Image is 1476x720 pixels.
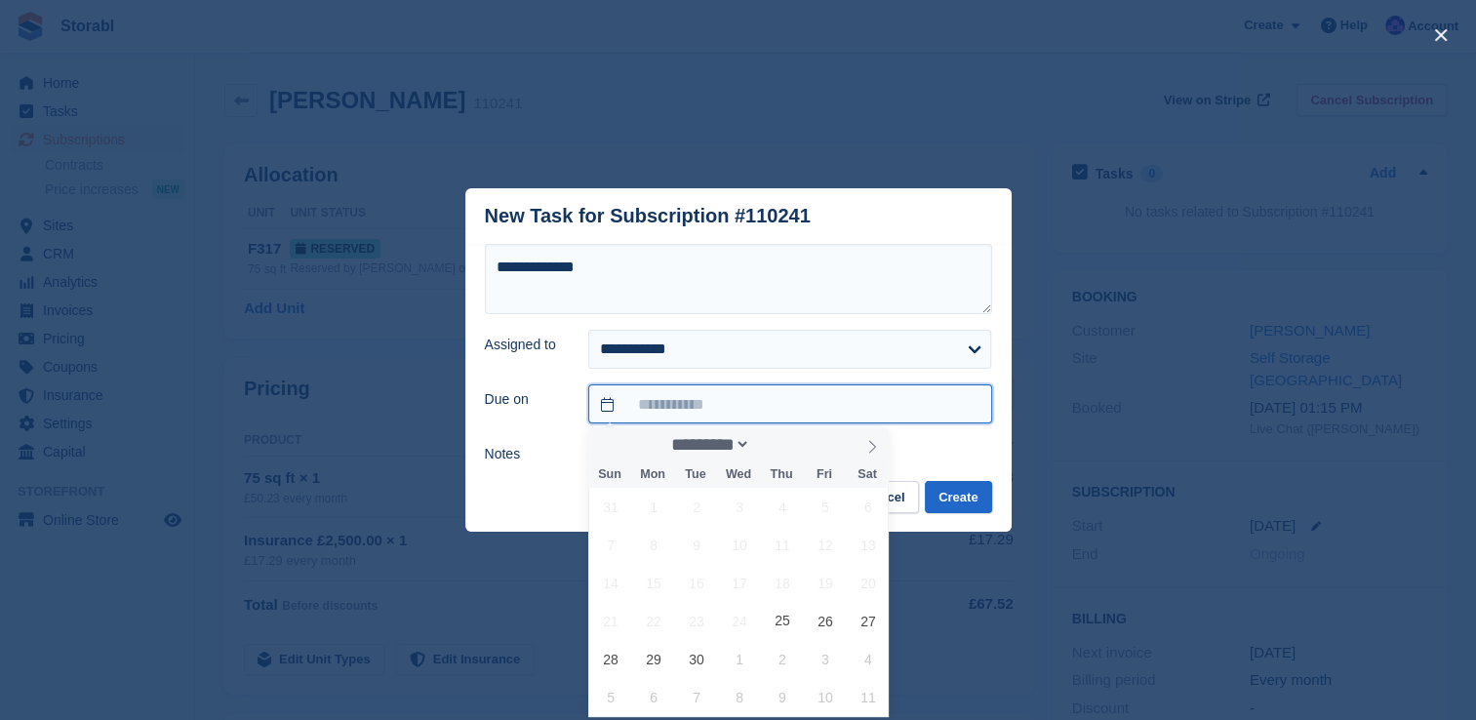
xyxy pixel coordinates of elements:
[806,640,844,678] span: October 3, 2025
[849,488,887,526] span: September 6, 2025
[849,640,887,678] span: October 4, 2025
[635,678,673,716] span: October 6, 2025
[720,488,758,526] span: September 3, 2025
[588,468,631,481] span: Sun
[631,468,674,481] span: Mon
[677,602,715,640] span: September 23, 2025
[635,602,673,640] span: September 22, 2025
[763,488,801,526] span: September 4, 2025
[849,564,887,602] span: September 20, 2025
[635,640,673,678] span: September 29, 2025
[760,468,803,481] span: Thu
[849,602,887,640] span: September 27, 2025
[485,205,811,227] div: New Task for Subscription #110241
[677,488,715,526] span: September 2, 2025
[592,564,630,602] span: September 14, 2025
[1425,20,1456,51] button: close
[763,640,801,678] span: October 2, 2025
[806,488,844,526] span: September 5, 2025
[592,488,630,526] span: August 31, 2025
[720,564,758,602] span: September 17, 2025
[677,564,715,602] span: September 16, 2025
[846,468,889,481] span: Sat
[677,678,715,716] span: October 7, 2025
[806,602,844,640] span: September 26, 2025
[763,526,801,564] span: September 11, 2025
[803,468,846,481] span: Fri
[720,526,758,564] span: September 10, 2025
[849,526,887,564] span: September 13, 2025
[674,468,717,481] span: Tue
[635,488,673,526] span: September 1, 2025
[635,526,673,564] span: September 8, 2025
[806,564,844,602] span: September 19, 2025
[592,678,630,716] span: October 5, 2025
[635,564,673,602] span: September 15, 2025
[677,640,715,678] span: September 30, 2025
[720,602,758,640] span: September 24, 2025
[849,678,887,716] span: October 11, 2025
[592,602,630,640] span: September 21, 2025
[925,481,991,513] button: Create
[592,526,630,564] span: September 7, 2025
[592,640,630,678] span: September 28, 2025
[763,602,801,640] span: September 25, 2025
[763,678,801,716] span: October 9, 2025
[720,640,758,678] span: October 1, 2025
[750,434,812,455] input: Year
[720,678,758,716] span: October 8, 2025
[485,444,566,464] label: Notes
[717,468,760,481] span: Wed
[485,335,566,355] label: Assigned to
[806,526,844,564] span: September 12, 2025
[763,564,801,602] span: September 18, 2025
[665,434,751,455] select: Month
[806,678,844,716] span: October 10, 2025
[485,389,566,410] label: Due on
[677,526,715,564] span: September 9, 2025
